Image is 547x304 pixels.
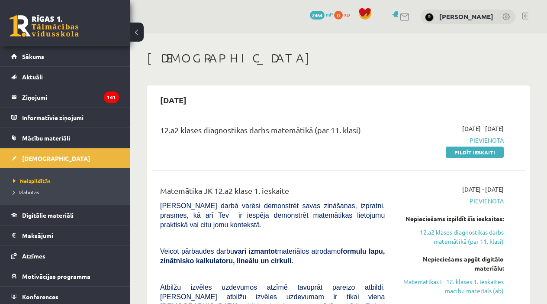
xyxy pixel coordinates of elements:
[160,202,385,229] span: [PERSON_NAME] darbā varēsi demonstrēt savas zināšanas, izpratni, prasmes, kā arī Tev ir iespēja d...
[151,90,195,110] h2: [DATE]
[13,177,51,184] span: Neizpildītās
[22,226,119,245] legend: Maksājumi
[11,148,119,168] a: [DEMOGRAPHIC_DATA]
[398,277,504,295] a: Matemātikas I - 12. klases 1. ieskaites mācību materiāls (ab)
[11,128,119,148] a: Mācību materiāli
[22,252,45,260] span: Atzīmes
[310,11,325,20] span: 2464
[13,188,121,196] a: Izlabotās
[22,154,90,162] span: [DEMOGRAPHIC_DATA]
[160,248,385,265] span: Veicot pārbaudes darbu materiālos atrodamo
[22,293,58,301] span: Konferences
[446,147,504,158] a: Pildīt ieskaiti
[11,205,119,225] a: Digitālie materiāli
[10,15,79,37] a: Rīgas 1. Tālmācības vidusskola
[22,272,90,280] span: Motivācijas programma
[344,11,350,18] span: xp
[160,124,385,140] div: 12.a2 klases diagnostikas darbs matemātikā (par 11. klasi)
[22,134,70,142] span: Mācību materiāli
[22,52,44,60] span: Sākums
[310,11,333,18] a: 2464 mP
[398,228,504,246] a: 12.a2 klases diagnostikas darbs matemātikā (par 11. klasi)
[22,87,119,107] legend: Ziņojumi
[11,226,119,245] a: Maksājumi
[160,248,385,265] b: formulu lapu, zinātnisko kalkulatoru, lineālu un cirkuli.
[425,13,434,22] img: Dmitrijs Zemtautis
[104,92,119,103] i: 141
[398,196,504,206] span: Pievienota
[160,185,385,201] div: Matemātika JK 12.a2 klase 1. ieskaite
[334,11,343,20] span: 0
[11,87,119,107] a: Ziņojumi141
[13,177,121,185] a: Neizpildītās
[462,124,504,133] span: [DATE] - [DATE]
[22,108,119,127] legend: Informatīvie ziņojumi
[147,51,530,65] h1: [DEMOGRAPHIC_DATA]
[13,189,39,196] span: Izlabotās
[398,136,504,145] span: Pievienota
[234,248,277,255] b: vari izmantot
[11,266,119,286] a: Motivācijas programma
[439,12,493,21] a: [PERSON_NAME]
[326,11,333,18] span: mP
[11,108,119,127] a: Informatīvie ziņojumi
[11,67,119,87] a: Aktuāli
[11,46,119,66] a: Sākums
[11,246,119,266] a: Atzīmes
[398,255,504,273] div: Nepieciešams apgūt digitālo materiālu:
[22,211,74,219] span: Digitālie materiāli
[334,11,354,18] a: 0 xp
[398,214,504,223] div: Nepieciešams izpildīt šīs ieskaites:
[462,185,504,194] span: [DATE] - [DATE]
[22,73,43,81] span: Aktuāli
